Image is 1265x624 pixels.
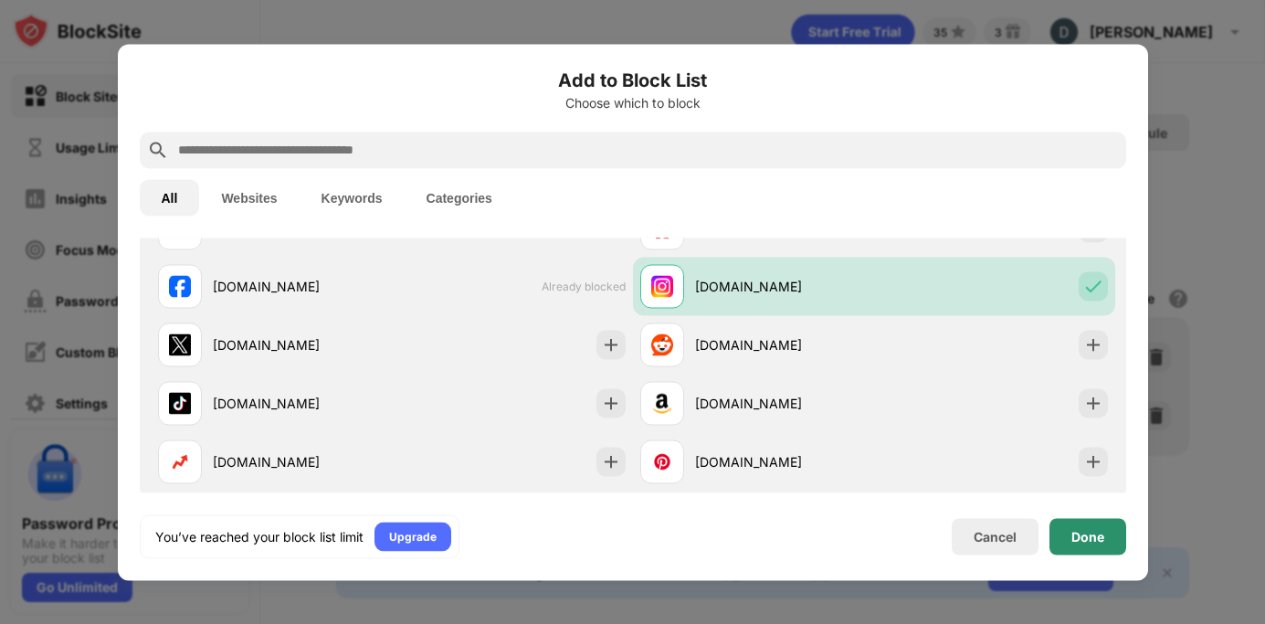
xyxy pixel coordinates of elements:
div: Cancel [974,529,1017,545]
img: favicons [651,392,673,414]
button: All [140,179,200,216]
div: [DOMAIN_NAME] [695,394,874,413]
div: You’ve reached your block list limit [155,527,364,545]
img: favicons [169,450,191,472]
img: search.svg [147,139,169,161]
div: [DOMAIN_NAME] [695,277,874,296]
div: [DOMAIN_NAME] [213,277,392,296]
div: [DOMAIN_NAME] [213,335,392,354]
div: [DOMAIN_NAME] [213,394,392,413]
div: [DOMAIN_NAME] [695,452,874,471]
button: Categories [405,179,514,216]
img: favicons [169,275,191,297]
img: favicons [651,450,673,472]
h6: Add to Block List [140,66,1126,93]
img: favicons [169,392,191,414]
img: favicons [169,333,191,355]
div: Done [1071,529,1104,544]
div: [DOMAIN_NAME] [695,335,874,354]
div: Upgrade [389,527,437,545]
button: Websites [199,179,299,216]
div: Choose which to block [140,95,1126,110]
img: favicons [651,333,673,355]
img: favicons [651,275,673,297]
div: [DOMAIN_NAME] [213,452,392,471]
button: Keywords [300,179,405,216]
span: Already blocked [542,280,626,293]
